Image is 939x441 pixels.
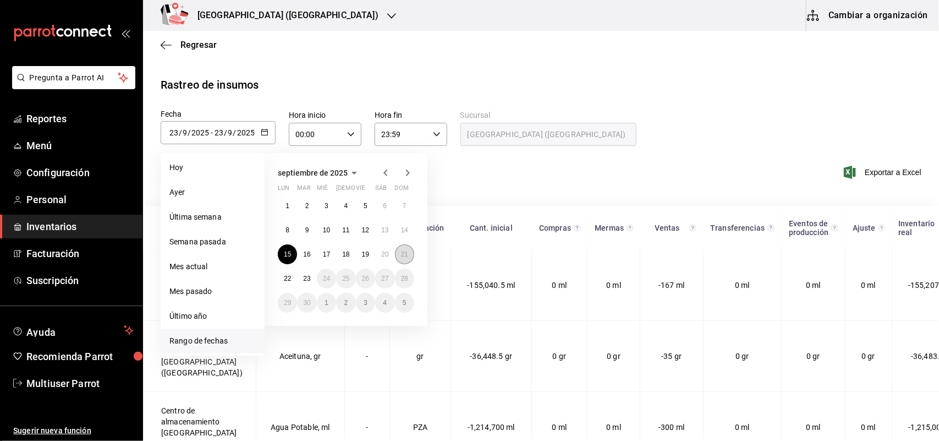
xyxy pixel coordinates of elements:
[356,244,375,264] button: 19 de septiembre de 2025
[323,251,330,258] abbr: 17 de septiembre de 2025
[161,205,265,230] li: Última semana
[356,184,365,196] abbr: viernes
[323,275,330,282] abbr: 24 de septiembre de 2025
[788,219,829,237] div: Eventos de producción
[375,220,394,240] button: 13 de septiembre de 2025
[188,128,191,137] span: /
[574,224,581,232] svg: Total de presentación del insumo comprado en el rango de fechas seleccionado.
[594,224,625,232] div: Mermas
[278,220,297,240] button: 8 de septiembre de 2025
[214,128,224,137] input: Day
[689,224,696,232] svg: Total de presentación del insumo vendido en el rango de fechas seleccionado.
[552,281,567,290] span: 0 ml
[364,202,367,210] abbr: 5 de septiembre de 2025
[362,251,369,258] abbr: 19 de septiembre de 2025
[390,321,451,392] td: gr
[647,224,688,232] div: Ventas
[12,66,135,89] button: Pregunta a Parrot AI
[325,202,328,210] abbr: 3 de septiembre de 2025
[468,423,515,432] span: -1,214,700 ml
[303,251,310,258] abbr: 16 de septiembre de 2025
[806,281,821,290] span: 0 ml
[297,184,310,196] abbr: martes
[144,321,256,392] td: Centro de almacenamiento [GEOGRAPHIC_DATA] ([GEOGRAPHIC_DATA])
[284,275,291,282] abbr: 22 de septiembre de 2025
[336,220,355,240] button: 11 de septiembre de 2025
[395,196,414,216] button: 7 de septiembre de 2025
[606,423,621,432] span: 0 ml
[169,128,179,137] input: Day
[278,184,289,196] abbr: lunes
[305,226,309,234] abbr: 9 de septiembre de 2025
[161,279,265,304] li: Mes pasado
[336,244,355,264] button: 18 de septiembre de 2025
[284,251,291,258] abbr: 15 de septiembre de 2025
[323,226,330,234] abbr: 10 de septiembre de 2025
[317,244,336,264] button: 17 de septiembre de 2025
[30,72,118,84] span: Pregunta a Parrot AI
[460,112,636,119] label: Sucursal
[381,275,388,282] abbr: 27 de septiembre de 2025
[325,299,328,307] abbr: 1 de octubre de 2025
[161,40,217,50] button: Regresar
[344,321,389,392] td: -
[297,220,316,240] button: 9 de septiembre de 2025
[278,244,297,264] button: 15 de septiembre de 2025
[26,192,134,207] span: Personal
[317,184,327,196] abbr: miércoles
[342,226,349,234] abbr: 11 de septiembre de 2025
[336,269,355,288] button: 25 de septiembre de 2025
[627,224,634,232] svg: Total de presentación del insumo mermado en el rango de fechas seleccionado.
[375,112,447,119] label: Hora fin
[342,275,349,282] abbr: 25 de septiembre de 2025
[356,196,375,216] button: 5 de septiembre de 2025
[297,196,316,216] button: 2 de septiembre de 2025
[161,304,265,329] li: Último año
[806,423,821,432] span: 0 ml
[278,166,361,179] button: septiembre de 2025
[336,196,355,216] button: 4 de septiembre de 2025
[356,293,375,313] button: 3 de octubre de 2025
[182,128,188,137] input: Month
[538,224,572,232] div: Compras
[735,352,749,361] span: 0 gr
[342,251,349,258] abbr: 18 de septiembre de 2025
[285,202,289,210] abbr: 1 de septiembre de 2025
[284,299,291,307] abbr: 29 de septiembre de 2025
[661,352,682,361] span: -35 gr
[161,110,182,118] span: Fecha
[317,196,336,216] button: 3 de septiembre de 2025
[26,324,119,337] span: Ayuda
[375,196,394,216] button: 6 de septiembre de 2025
[278,196,297,216] button: 1 de septiembre de 2025
[401,226,408,234] abbr: 14 de septiembre de 2025
[161,155,265,180] li: Hoy
[395,220,414,240] button: 14 de septiembre de 2025
[395,293,414,313] button: 5 de octubre de 2025
[256,321,344,392] td: Aceituna, gr
[297,244,316,264] button: 16 de septiembre de 2025
[403,202,407,210] abbr: 7 de septiembre de 2025
[356,220,375,240] button: 12 de septiembre de 2025
[224,128,227,137] span: /
[375,293,394,313] button: 4 de octubre de 2025
[303,275,310,282] abbr: 23 de septiembre de 2025
[344,202,348,210] abbr: 4 de septiembre de 2025
[846,166,921,179] button: Exportar a Excel
[381,251,388,258] abbr: 20 de septiembre de 2025
[26,349,134,364] span: Recomienda Parrot
[403,299,407,307] abbr: 5 de octubre de 2025
[710,224,765,232] div: Transferencias
[303,299,310,307] abbr: 30 de septiembre de 2025
[395,184,409,196] abbr: domingo
[553,352,567,361] span: 0 gr
[26,246,134,261] span: Facturación
[861,281,876,290] span: 0 ml
[317,293,336,313] button: 1 de octubre de 2025
[26,138,134,153] span: Menú
[233,128,237,137] span: /
[278,168,348,177] span: septiembre de 2025
[144,250,256,321] td: Centro de almacenamiento [GEOGRAPHIC_DATA] ([GEOGRAPHIC_DATA])
[26,273,134,288] span: Suscripción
